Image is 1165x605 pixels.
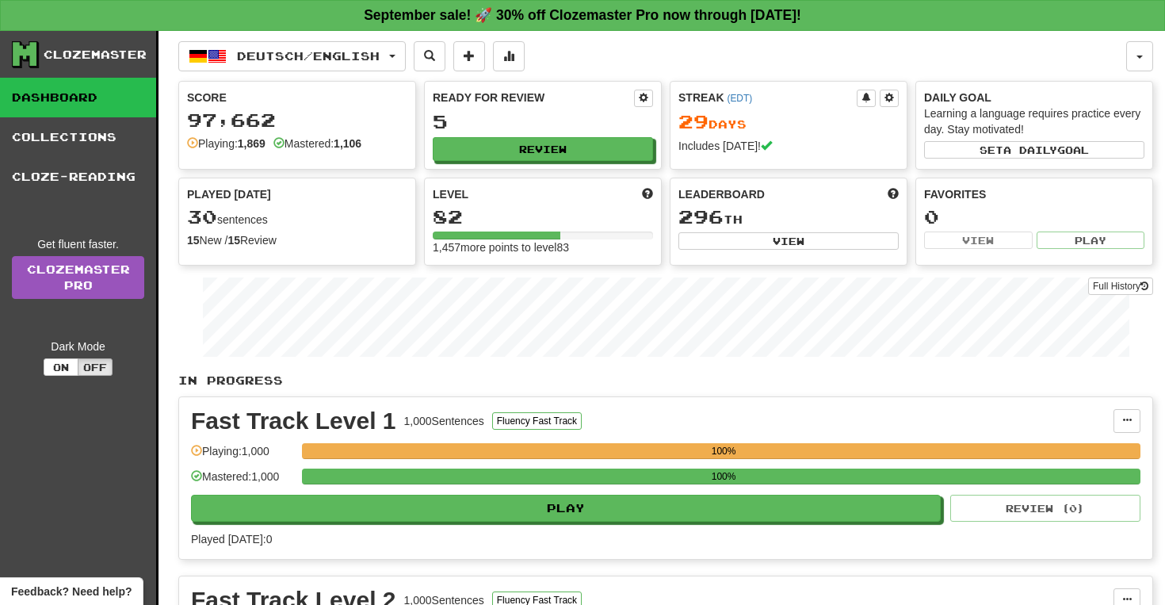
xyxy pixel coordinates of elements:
[678,112,899,132] div: Day s
[414,41,445,71] button: Search sentences
[678,232,899,250] button: View
[187,110,407,130] div: 97,662
[78,358,113,376] button: Off
[334,137,361,150] strong: 1,106
[493,41,525,71] button: More stats
[44,358,78,376] button: On
[227,234,240,247] strong: 15
[1037,232,1145,249] button: Play
[187,232,407,248] div: New / Review
[187,186,271,202] span: Played [DATE]
[727,93,752,104] a: (EDT)
[924,207,1144,227] div: 0
[924,232,1033,249] button: View
[950,495,1140,522] button: Review (0)
[307,469,1140,484] div: 100%
[642,186,653,202] span: Score more points to level up
[924,141,1144,159] button: Seta dailygoal
[191,495,941,522] button: Play
[237,49,380,63] span: Deutsch / English
[678,138,899,154] div: Includes [DATE]!
[888,186,899,202] span: This week in points, UTC
[433,186,468,202] span: Level
[678,205,724,228] span: 296
[187,205,217,228] span: 30
[178,373,1153,389] p: In Progress
[924,90,1144,105] div: Daily Goal
[433,90,634,105] div: Ready for Review
[492,412,582,430] button: Fluency Fast Track
[433,239,653,255] div: 1,457 more points to level 83
[238,137,265,150] strong: 1,869
[1088,278,1153,295] button: Full History
[678,186,765,202] span: Leaderboard
[678,90,857,105] div: Streak
[273,136,361,151] div: Mastered:
[12,256,144,299] a: ClozemasterPro
[1003,144,1057,155] span: a daily
[12,339,144,354] div: Dark Mode
[187,234,200,247] strong: 15
[433,137,653,161] button: Review
[433,112,653,132] div: 5
[433,207,653,227] div: 82
[11,584,132,599] span: Open feedback widget
[191,409,396,433] div: Fast Track Level 1
[678,207,899,228] div: th
[404,413,484,429] div: 1,000 Sentences
[191,443,294,469] div: Playing: 1,000
[678,110,709,132] span: 29
[924,105,1144,137] div: Learning a language requires practice every day. Stay motivated!
[191,533,272,546] span: Played [DATE]: 0
[187,90,407,105] div: Score
[44,47,147,63] div: Clozemaster
[307,443,1140,459] div: 100%
[191,469,294,495] div: Mastered: 1,000
[364,7,801,23] strong: September sale! 🚀 30% off Clozemaster Pro now through [DATE]!
[187,207,407,228] div: sentences
[12,236,144,252] div: Get fluent faster.
[178,41,406,71] button: Deutsch/English
[924,186,1144,202] div: Favorites
[187,136,265,151] div: Playing:
[453,41,485,71] button: Add sentence to collection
